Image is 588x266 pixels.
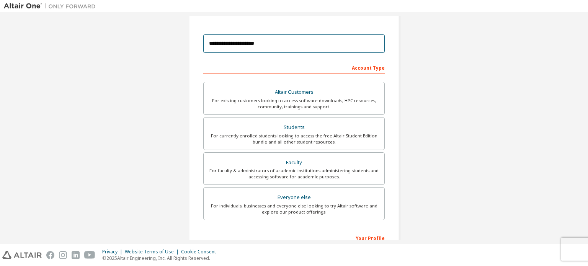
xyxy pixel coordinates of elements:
div: Altair Customers [208,87,380,98]
img: linkedin.svg [72,251,80,259]
div: For existing customers looking to access software downloads, HPC resources, community, trainings ... [208,98,380,110]
p: © 2025 Altair Engineering, Inc. All Rights Reserved. [102,255,220,261]
img: facebook.svg [46,251,54,259]
div: Website Terms of Use [125,249,181,255]
div: Cookie Consent [181,249,220,255]
div: Faculty [208,157,380,168]
img: youtube.svg [84,251,95,259]
div: Students [208,122,380,133]
div: For individuals, businesses and everyone else looking to try Altair software and explore our prod... [208,203,380,215]
div: For currently enrolled students looking to access the free Altair Student Edition bundle and all ... [208,133,380,145]
img: instagram.svg [59,251,67,259]
img: Altair One [4,2,100,10]
div: Account Type [203,61,385,73]
div: Everyone else [208,192,380,203]
img: altair_logo.svg [2,251,42,259]
div: Privacy [102,249,125,255]
div: For faculty & administrators of academic institutions administering students and accessing softwa... [208,168,380,180]
div: Your Profile [203,232,385,244]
